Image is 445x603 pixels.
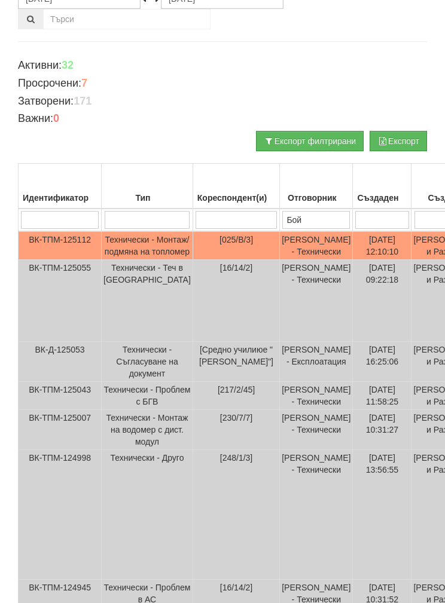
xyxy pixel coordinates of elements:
b: 32 [62,59,74,71]
th: Тип: No sort applied, activate to apply an ascending sort [102,164,193,209]
h4: Активни: [18,60,427,72]
td: [DATE] 16:25:06 [353,342,412,382]
h4: Просрочени: [18,78,427,90]
span: [16/14/2] [220,263,253,273]
div: Създаден [355,189,409,206]
b: 0 [53,112,59,124]
h4: Важни: [18,113,427,125]
td: [DATE] 12:10:10 [353,231,412,260]
td: ВК-ТПМ-125043 [19,382,102,410]
td: Технически - Съгласуване на документ [102,342,193,382]
div: Кореспондент(и) [195,189,278,206]
td: [PERSON_NAME] - Технически [280,231,353,260]
td: [PERSON_NAME] - Технически [280,260,353,342]
th: Отговорник: No sort applied, activate to apply an ascending sort [280,164,353,209]
div: Тип [103,189,191,206]
th: Идентификатор: No sort applied, activate to apply an ascending sort [19,164,102,209]
button: Експорт филтрирани [256,131,364,151]
td: Технически - Друго [102,450,193,580]
h4: Затворени: [18,96,427,108]
input: Търсене по Идентификатор, Бл/Вх/Ап, Тип, Описание, Моб. Номер, Имейл, Файл, Коментар, [43,9,211,29]
span: [Средно училиюе "[PERSON_NAME]"] [199,345,273,366]
span: [025/В/3] [220,235,253,244]
td: [PERSON_NAME] - Експлоатация [280,342,353,382]
b: 171 [74,95,92,107]
td: Технически - Монтаж/подмяна на топломер [102,231,193,260]
span: [248/1/3] [220,453,253,463]
td: ВК-ТПМ-125055 [19,260,102,342]
td: ВК-ТПМ-125007 [19,410,102,450]
span: [230/7/7] [220,413,253,423]
td: Технически - Теч в [GEOGRAPHIC_DATA] [102,260,193,342]
div: Идентификатор [20,189,99,206]
td: [PERSON_NAME] - Технически [280,382,353,410]
td: ВК-ТПМ-125112 [19,231,102,260]
span: [217/2/45] [218,385,255,394]
div: Отговорник [282,189,350,206]
b: 7 [81,77,87,89]
td: Технически - Проблем с БГВ [102,382,193,410]
td: [PERSON_NAME] - Технически [280,410,353,450]
td: [DATE] 11:58:25 [353,382,412,410]
td: [DATE] 09:22:18 [353,260,412,342]
th: Създаден: No sort applied, activate to apply an ascending sort [353,164,412,209]
td: ВК-ТПМ-124998 [19,450,102,580]
span: [16/14/2] [220,583,253,592]
td: Технически - Монтаж на водомер с дист. модул [102,410,193,450]
th: Кореспондент(и): No sort applied, activate to apply an ascending sort [193,164,279,209]
button: Експорт [370,131,427,151]
td: [DATE] 13:56:55 [353,450,412,580]
td: ВК-Д-125053 [19,342,102,382]
td: [DATE] 10:31:27 [353,410,412,450]
td: [PERSON_NAME] - Технически [280,450,353,580]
